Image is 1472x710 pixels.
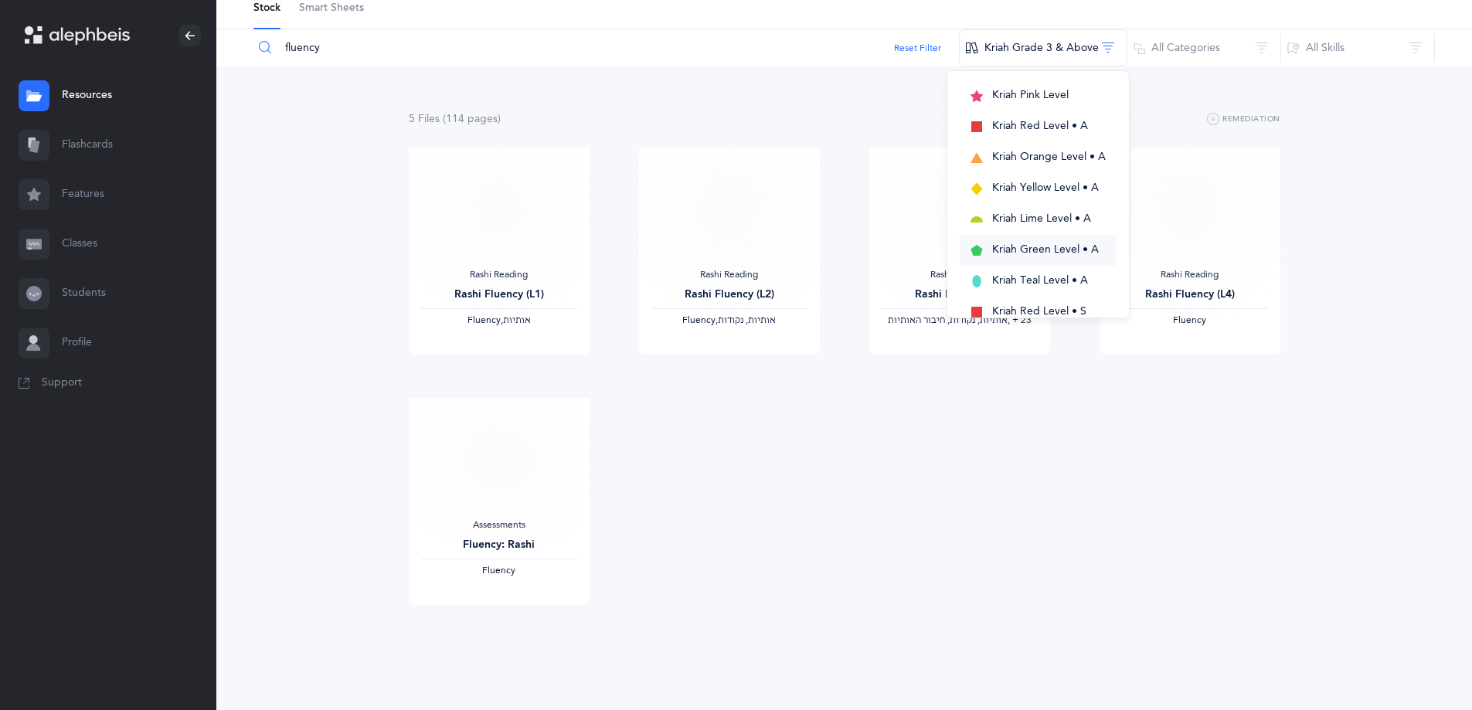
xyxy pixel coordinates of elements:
[253,29,960,66] input: Search Resources
[651,287,807,303] div: Rashi Fluency (L2)
[992,274,1088,287] span: Kriah Teal Level • A
[1112,269,1268,281] div: Rashi Reading
[461,160,536,256] img: RashiFluency_Program_L1_thumbnail_1736302993.png
[959,29,1127,66] button: Kriah Grade 3 & Above
[888,314,1008,325] span: ‫אותיות, נקודות, חיבור האותיות‬
[1112,314,1268,327] div: Fluency
[421,565,577,577] div: Fluency
[691,160,767,256] img: RashiFluency_Program_L2_thumbnail_1736303023.png
[882,314,1038,327] div: ‪, + 23‬
[992,151,1106,163] span: Kriah Orange Level • A
[992,305,1086,318] span: Kriah Red Level • S
[467,314,503,325] span: Fluency,
[992,243,1099,256] span: Kriah Green Level • A
[992,212,1091,225] span: Kriah Lime Level • A
[1280,29,1435,66] button: All Skills
[421,537,577,553] div: Fluency: Rashi
[651,269,807,281] div: Rashi Reading
[992,120,1088,132] span: Kriah Red Level • A
[1207,110,1280,129] button: Remediation
[454,423,543,494] img: Rashi_Fluency_3_1676411756_thumbnail_1683466451.png
[960,266,1117,297] button: Kriah Teal Level • A
[421,287,577,303] div: Rashi Fluency (L1)
[1112,287,1268,303] div: Rashi Fluency (L4)
[718,314,776,325] span: ‫אותיות, נקודות‬
[960,297,1117,328] button: Kriah Red Level • S
[960,142,1117,173] button: Kriah Orange Level • A
[921,160,997,256] img: Reading_Program-_Rashi-Letter_Fluency-_1545791158.PNG
[1151,160,1227,256] img: ReadingProgram-_Rashi-word_Fluency-_1545791325.PNG
[992,182,1099,194] span: Kriah Yellow Level • A
[960,173,1117,204] button: Kriah Yellow Level • A
[960,204,1117,235] button: Kriah Lime Level • A
[435,113,440,125] span: s
[960,111,1117,142] button: Kriah Red Level • A
[421,519,577,532] div: Assessments
[992,89,1069,101] span: Kriah Pink Level
[503,314,531,325] span: ‫אותיות‬
[493,113,498,125] span: s
[443,113,501,125] span: (114 page )
[882,269,1038,281] div: Rashi Reading
[682,314,718,325] span: Fluency,
[299,1,364,16] span: Smart Sheets
[42,375,82,391] span: Support
[960,80,1117,111] button: Kriah Pink Level
[960,235,1117,266] button: Kriah Green Level • A
[1127,29,1281,66] button: All Categories
[882,287,1038,303] div: Rashi Fluency (L3)
[894,41,941,55] button: Reset Filter
[421,269,577,281] div: Rashi Reading
[409,113,440,125] span: 5 File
